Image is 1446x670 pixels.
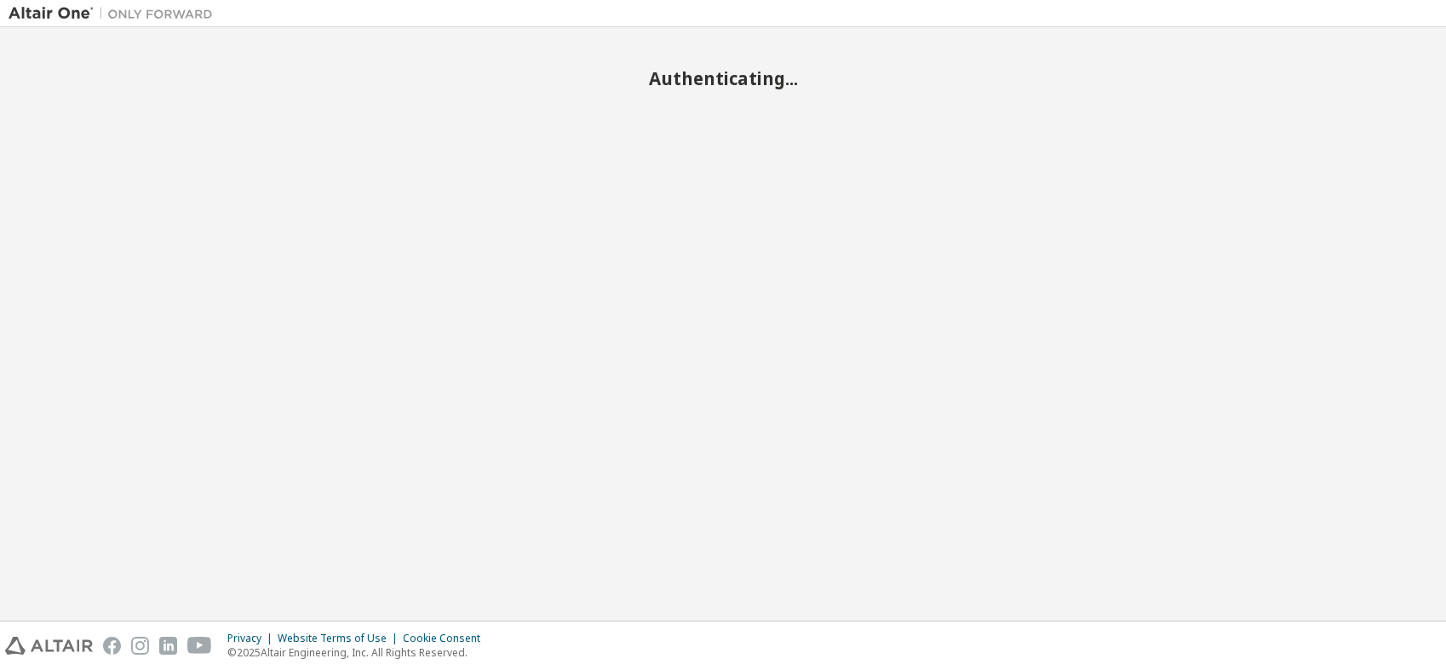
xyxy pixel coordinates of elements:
[403,632,491,645] div: Cookie Consent
[278,632,403,645] div: Website Terms of Use
[131,637,149,655] img: instagram.svg
[9,67,1437,89] h2: Authenticating...
[227,632,278,645] div: Privacy
[5,637,93,655] img: altair_logo.svg
[227,645,491,660] p: © 2025 Altair Engineering, Inc. All Rights Reserved.
[159,637,177,655] img: linkedin.svg
[103,637,121,655] img: facebook.svg
[9,5,221,22] img: Altair One
[187,637,212,655] img: youtube.svg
